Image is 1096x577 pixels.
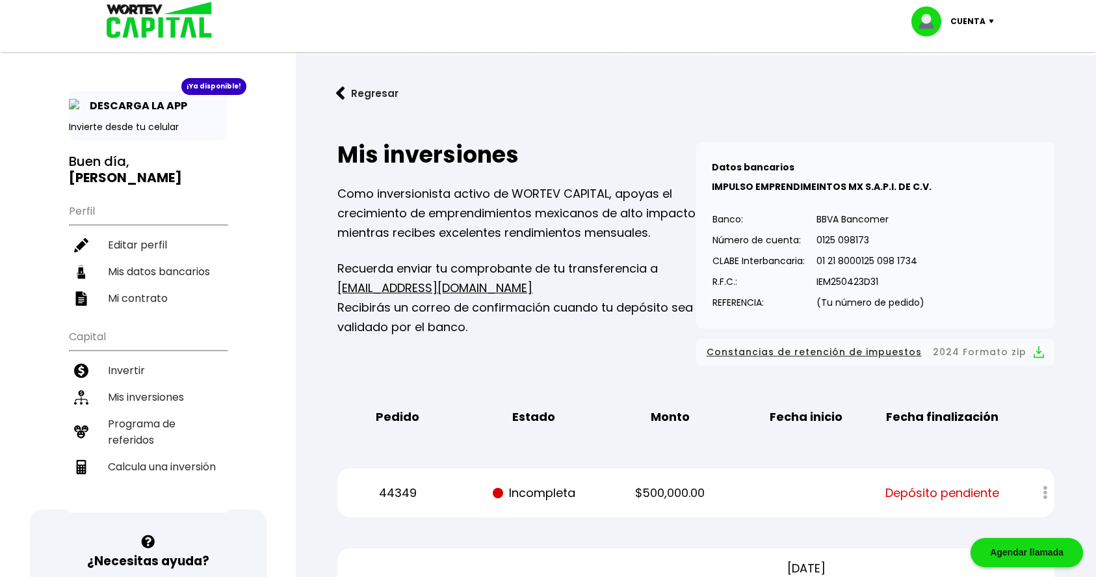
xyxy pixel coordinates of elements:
[712,272,805,291] p: R.F.C.:
[337,280,532,296] a: [EMAIL_ADDRESS][DOMAIN_NAME]
[770,407,842,427] b: Fecha inicio
[712,161,794,174] b: Datos bancarios
[69,322,227,513] ul: Capital
[74,460,88,474] img: calculadora-icon.17d418c4.svg
[885,483,999,503] span: Depósito pendiente
[971,538,1083,567] div: Agendar llamada
[712,180,932,193] b: IMPULSO EMPRENDIMEINTOS MX S.A.P.I. DE C.V.
[950,12,985,31] p: Cuenta
[74,238,88,252] img: editar-icon.952d3147.svg
[69,168,182,187] b: [PERSON_NAME]
[74,291,88,306] img: contrato-icon.f2db500c.svg
[712,251,805,271] p: CLABE Interbancaria:
[69,99,83,113] img: app-icon
[816,230,924,250] p: 0125 098173
[69,196,227,312] ul: Perfil
[337,184,696,243] p: Como inversionista activo de WORTEV CAPITAL, apoyas el crecimiento de emprendimientos mexicanos d...
[712,293,805,312] p: REFERENCIA:
[707,344,922,360] span: Constancias de retención de impuestos
[69,453,227,480] a: Calcula una inversión
[712,209,805,229] p: Banco:
[337,259,696,337] p: Recuerda enviar tu comprobante de tu transferencia a Recibirás un correo de confirmación cuando t...
[74,364,88,378] img: invertir-icon.b3b967d7.svg
[69,410,227,453] a: Programa de referidos
[336,87,345,100] img: flecha izquierda
[74,425,88,439] img: recomiendanos-icon.9b8e9327.svg
[911,7,950,36] img: profile-image
[69,357,227,384] a: Invertir
[613,483,727,503] p: $500,000.00
[69,258,227,285] a: Mis datos bancarios
[476,483,591,503] p: Incompleta
[69,154,227,186] h3: Buen día,
[707,344,1044,360] button: Constancias de retención de impuestos2024 Formato zip
[376,407,419,427] b: Pedido
[886,407,998,427] b: Fecha finalización
[816,251,924,271] p: 01 21 8000125 098 1734
[341,483,455,503] p: 44349
[74,265,88,279] img: datos-icon.10cf9172.svg
[69,384,227,410] a: Mis inversiones
[712,230,805,250] p: Número de cuenta:
[816,293,924,312] p: (Tu número de pedido)
[83,98,187,114] p: DESCARGA LA APP
[985,20,1003,23] img: icon-down
[816,272,924,291] p: IEM250423D31
[181,78,246,95] div: ¡Ya disponible!
[816,209,924,229] p: BBVA Bancomer
[69,120,227,134] p: Invierte desde tu celular
[337,142,696,168] h2: Mis inversiones
[651,407,690,427] b: Monto
[317,76,418,111] button: Regresar
[317,76,1075,111] a: flecha izquierdaRegresar
[512,407,555,427] b: Estado
[87,552,209,570] h3: ¿Necesitas ayuda?
[69,232,227,258] a: Editar perfil
[69,285,227,312] a: Mi contrato
[74,390,88,405] img: inversiones-icon.6695dc30.svg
